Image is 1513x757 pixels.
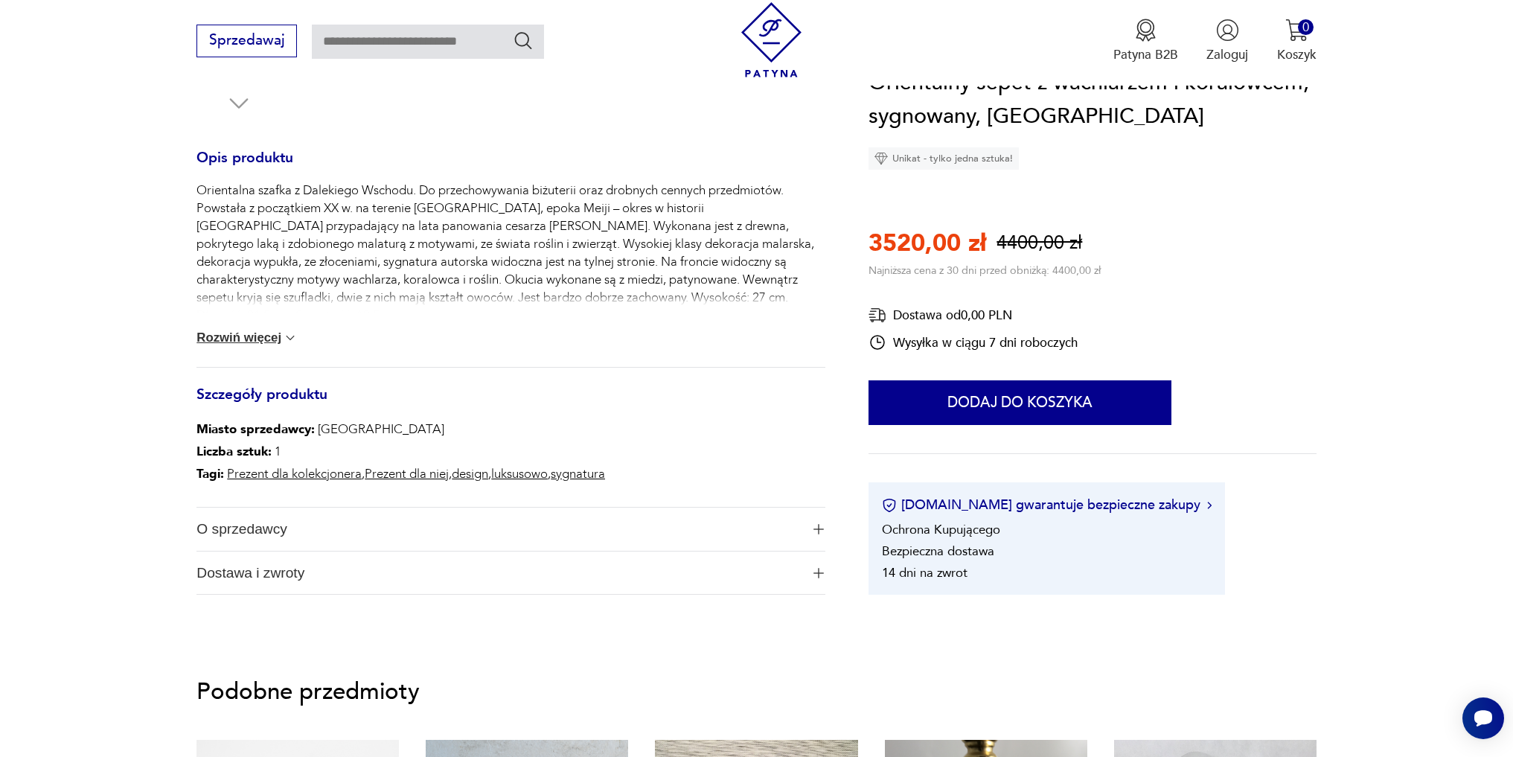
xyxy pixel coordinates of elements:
h1: Orientalny sepet z wachlarzem i koralowcem, sygnowany, [GEOGRAPHIC_DATA] [869,66,1317,134]
p: Orientalna szafka z Dalekiego Wschodu. Do przechowywania biżuterii oraz drobnych cennych przedmio... [196,182,825,325]
a: Prezent dla niej [365,465,449,482]
span: O sprzedawcy [196,508,801,551]
img: Ikona plusa [813,524,824,534]
p: Koszyk [1277,46,1317,63]
button: Ikona plusaDostawa i zwroty [196,552,825,595]
img: Ikona strzałki w prawo [1207,502,1212,509]
p: 1 [196,441,605,463]
li: 14 dni na zwrot [882,564,967,581]
img: Ikonka użytkownika [1216,19,1239,42]
img: Ikona diamentu [874,152,888,165]
button: 0Koszyk [1277,19,1317,63]
img: Ikona dostawy [869,306,886,325]
iframe: Smartsupp widget button [1462,697,1504,739]
button: Zaloguj [1206,19,1248,63]
button: [DOMAIN_NAME] gwarantuje bezpieczne zakupy [882,496,1212,514]
a: luksusowo [491,465,548,482]
span: Dostawa i zwroty [196,552,801,595]
p: [GEOGRAPHIC_DATA] [196,418,605,441]
b: Tagi: [196,465,224,482]
li: Bezpieczna dostawa [882,543,994,560]
button: Ikona plusaO sprzedawcy [196,508,825,551]
p: Zaloguj [1206,46,1248,63]
div: Dostawa od 0,00 PLN [869,306,1078,325]
li: Ochrona Kupującego [882,521,1000,538]
img: Patyna - sklep z meblami i dekoracjami vintage [734,2,809,77]
p: Podobne przedmioty [196,681,1316,703]
button: Dodaj do koszyka [869,380,1171,425]
a: sygnatura [551,465,605,482]
a: Ikona medaluPatyna B2B [1113,19,1178,63]
p: Najniższa cena z 30 dni przed obniżką: 4400,00 zł [869,263,1101,278]
a: Sprzedawaj [196,36,297,48]
b: Liczba sztuk: [196,443,272,460]
img: Ikona plusa [813,568,824,578]
div: Unikat - tylko jedna sztuka! [869,147,1019,170]
div: Wysyłka w ciągu 7 dni roboczych [869,333,1078,351]
button: Szukaj [513,30,534,51]
a: Prezent dla kolekcjonera [227,465,362,482]
img: Ikona koszyka [1285,19,1308,42]
button: Patyna B2B [1113,19,1178,63]
p: Patyna B2B [1113,46,1178,63]
h3: Opis produktu [196,153,825,182]
button: Sprzedawaj [196,25,297,57]
p: 4400,00 zł [997,230,1082,256]
img: Ikona medalu [1134,19,1157,42]
div: 0 [1298,19,1314,35]
img: Ikona certyfikatu [882,498,897,513]
h3: Szczegóły produktu [196,389,825,419]
a: design [452,465,488,482]
b: Miasto sprzedawcy : [196,421,315,438]
p: , , , , [196,463,605,485]
img: chevron down [283,330,298,345]
p: 3520,00 zł [869,227,986,260]
button: Rozwiń więcej [196,330,298,345]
